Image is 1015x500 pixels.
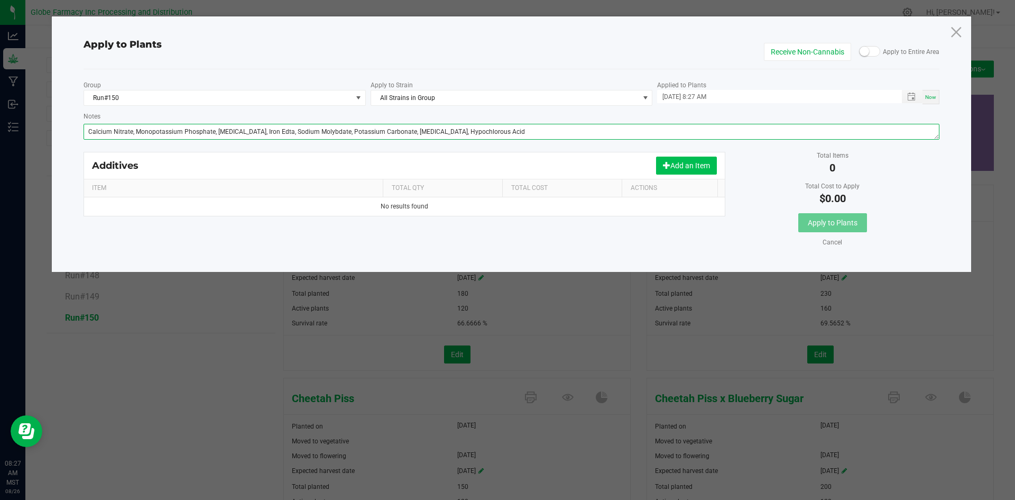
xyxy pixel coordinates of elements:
[725,161,939,174] p: 0
[808,219,857,227] span: Apply to Plants
[92,160,146,171] div: Additives
[764,43,851,61] button: Receive Non-Cannabis
[371,80,653,90] p: Apply to Strain
[657,80,939,90] p: Applied to Plants
[823,238,842,247] a: Cancel
[502,179,622,197] th: Total Cost
[725,183,939,190] p: Total Cost to Apply
[622,179,717,197] th: Actions
[11,415,42,447] iframe: Resource center
[925,94,936,100] span: Now
[657,90,891,103] input: Applied Datetime
[725,192,939,205] p: $0.00
[84,112,100,121] label: Notes
[84,80,366,90] p: Group
[656,157,717,175] button: Add an Item
[383,179,502,197] th: Total Qty
[84,90,352,105] span: Run#150
[381,203,428,210] span: No results found
[84,39,162,50] span: Apply to Plants
[371,90,639,105] span: All Strains in Group
[725,152,939,159] p: Total Items
[902,90,922,103] span: Toggle popup
[798,213,867,232] button: Apply to Plants
[84,179,383,197] th: Item
[880,48,939,56] span: Apply to Entire Area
